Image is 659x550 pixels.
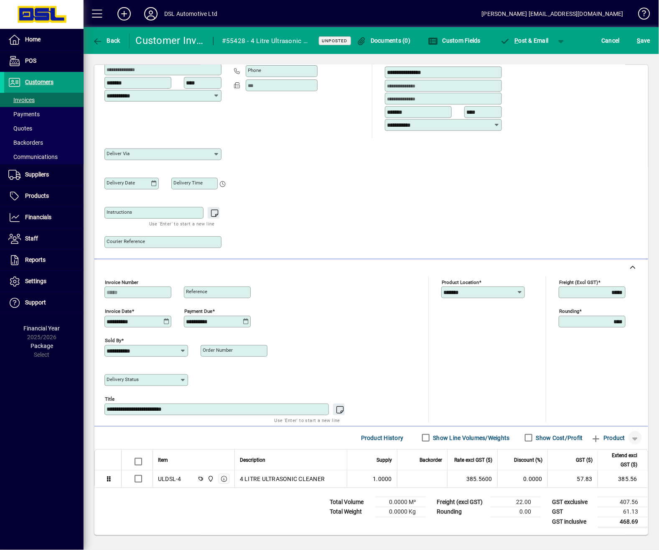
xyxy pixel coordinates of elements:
[25,57,36,64] span: POS
[426,33,483,48] button: Custom Fields
[598,517,648,527] td: 468.69
[548,497,598,507] td: GST exclusive
[105,279,138,285] mat-label: Invoice number
[559,279,598,285] mat-label: Freight (excl GST)
[428,37,481,44] span: Custom Fields
[158,455,168,465] span: Item
[25,214,51,220] span: Financials
[635,33,652,48] button: Save
[376,497,426,507] td: 0.0000 M³
[377,455,392,465] span: Supply
[4,164,84,185] a: Suppliers
[547,471,598,487] td: 57.83
[420,455,442,465] span: Backorder
[111,6,137,21] button: Add
[25,171,49,178] span: Suppliers
[4,150,84,164] a: Communications
[25,278,46,284] span: Settings
[514,455,542,465] span: Discount (%)
[105,396,114,402] mat-label: Title
[453,475,492,483] div: 385.5600
[4,136,84,150] a: Backorders
[8,153,58,160] span: Communications
[432,434,510,442] label: Show Line Volumes/Weights
[326,507,376,517] td: Total Weight
[90,33,122,48] button: Back
[354,33,413,48] button: Documents (0)
[184,308,212,314] mat-label: Payment due
[4,107,84,121] a: Payments
[8,125,32,132] span: Quotes
[149,219,215,228] mat-hint: Use 'Enter' to start a new line
[454,455,492,465] span: Rate excl GST ($)
[158,475,181,483] div: ULDSL-4
[598,471,648,487] td: 385.56
[442,279,479,285] mat-label: Product location
[482,7,623,20] div: [PERSON_NAME] [EMAIL_ADDRESS][DOMAIN_NAME]
[433,497,491,507] td: Freight (excl GST)
[373,475,392,483] span: 1.0000
[205,474,215,483] span: Central
[637,34,650,47] span: ave
[4,93,84,107] a: Invoices
[240,455,265,465] span: Description
[24,325,60,332] span: Financial Year
[8,139,43,146] span: Backorders
[105,338,121,343] mat-label: Sold by
[491,507,541,517] td: 0.00
[136,34,205,47] div: Customer Invoice
[598,507,648,517] td: 61.13
[4,186,84,207] a: Products
[576,455,593,465] span: GST ($)
[84,33,130,48] app-page-header-button: Back
[25,79,53,85] span: Customers
[164,7,217,20] div: DSL Automotive Ltd
[4,292,84,313] a: Support
[31,343,53,349] span: Package
[559,308,579,314] mat-label: Rounding
[107,180,135,186] mat-label: Delivery date
[361,431,404,445] span: Product History
[534,434,583,442] label: Show Cost/Profit
[4,207,84,228] a: Financials
[137,6,164,21] button: Profile
[376,507,426,517] td: 0.0000 Kg
[4,228,84,249] a: Staff
[326,497,376,507] td: Total Volume
[322,38,348,43] span: Unposted
[8,111,40,118] span: Payments
[496,33,553,48] button: Post & Email
[587,430,629,445] button: Product
[356,37,411,44] span: Documents (0)
[248,67,261,73] mat-label: Phone
[603,451,637,469] span: Extend excl GST ($)
[598,497,648,507] td: 407.56
[4,271,84,292] a: Settings
[203,347,233,353] mat-label: Order number
[358,430,407,445] button: Product History
[632,2,649,29] a: Knowledge Base
[240,475,325,483] span: 4 LITRE ULTRASONIC CLEANER
[8,97,35,103] span: Invoices
[25,256,46,263] span: Reports
[500,37,549,44] span: ost & Email
[25,36,41,43] span: Home
[186,289,207,294] mat-label: Reference
[548,507,598,517] td: GST
[222,34,308,48] div: #55428 - 4 Litre Ultrasonic Cleaner
[515,37,519,44] span: P
[25,192,49,199] span: Products
[92,37,120,44] span: Back
[105,308,132,314] mat-label: Invoice date
[4,121,84,136] a: Quotes
[497,471,547,487] td: 0.0000
[433,507,491,517] td: Rounding
[173,180,203,186] mat-label: Delivery time
[107,151,130,156] mat-label: Deliver via
[275,415,340,425] mat-hint: Use 'Enter' to start a new line
[4,250,84,271] a: Reports
[4,29,84,50] a: Home
[548,517,598,527] td: GST inclusive
[107,238,145,244] mat-label: Courier Reference
[591,431,625,445] span: Product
